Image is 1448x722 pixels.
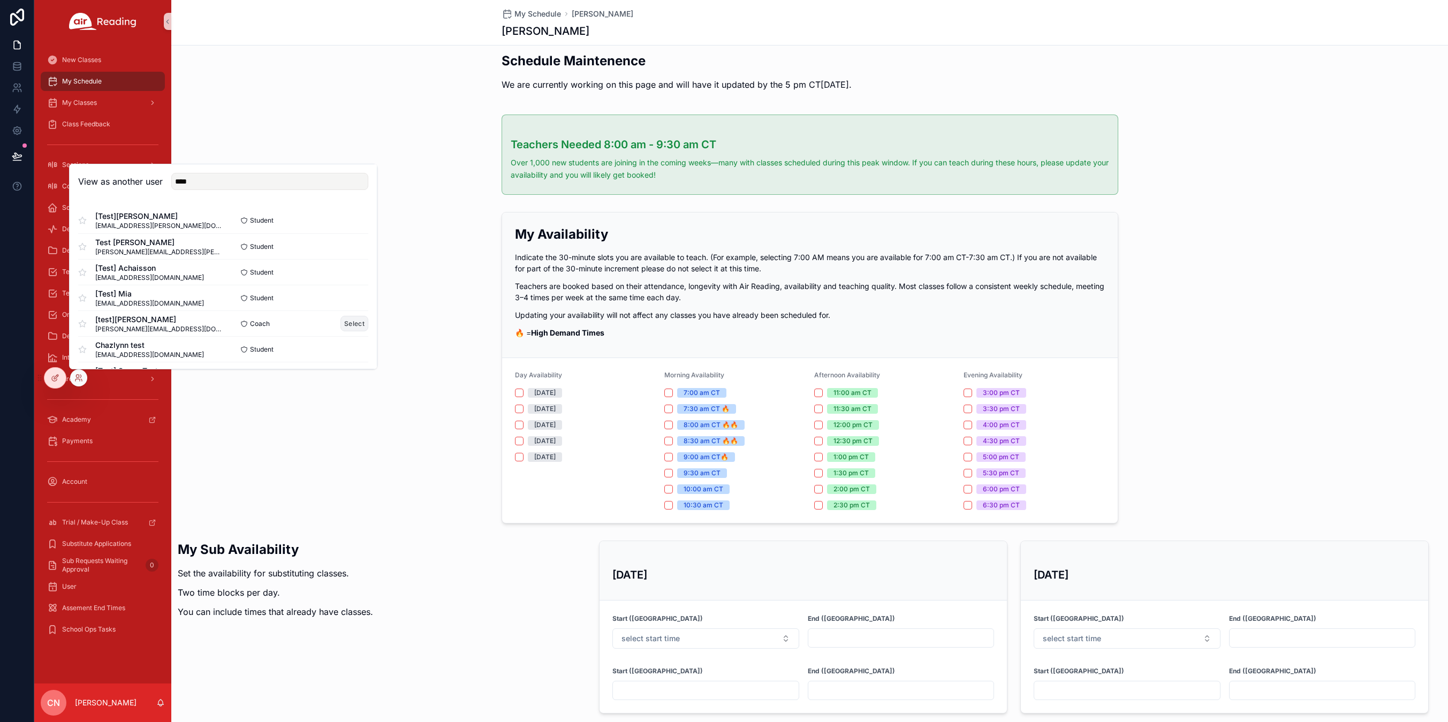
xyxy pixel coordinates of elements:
[515,225,1105,243] h2: My Availability
[684,404,730,414] div: 7:30 am CT 🔥
[502,9,561,19] a: My Schedule
[62,539,131,548] span: Substitute Applications
[95,222,223,230] span: [EMAIL_ADDRESS][PERSON_NAME][DOMAIN_NAME]
[250,294,274,302] span: Student
[515,327,1105,338] p: 🔥 =
[95,211,223,222] span: [Test][PERSON_NAME]
[502,24,589,39] h1: [PERSON_NAME]
[684,436,738,446] div: 8:30 am CT 🔥🔥
[534,452,556,462] div: [DATE]
[534,404,556,414] div: [DATE]
[250,216,274,225] span: Student
[684,484,723,494] div: 10:00 am CT
[684,500,723,510] div: 10:30 am CT
[47,696,60,709] span: CN
[95,351,204,359] span: [EMAIL_ADDRESS][DOMAIN_NAME]
[95,263,204,273] span: [Test] Achaisson
[515,309,1105,321] p: Updating your availability will not affect any classes you have already been scheduled for.
[95,340,204,351] span: Chazlynn test
[95,299,204,308] span: [EMAIL_ADDRESS][DOMAIN_NAME]
[41,155,165,174] a: Sessions
[833,500,870,510] div: 2:30 pm CT
[62,332,103,340] span: Development
[833,404,871,414] div: 11:30 am CT
[250,268,274,277] span: Student
[62,557,141,574] span: Sub Requests Waiting Approval
[62,415,91,424] span: Academy
[612,628,799,649] button: Select Button
[41,472,165,491] a: Account
[250,345,274,354] span: Student
[62,77,102,86] span: My Schedule
[1034,567,1415,583] h3: [DATE]
[511,136,1109,181] div: ### Teachers Needed 8:00 am - 9:30 am CT Over 1,000 new students are joining in the coming weeks—...
[514,9,561,19] span: My Schedule
[41,262,165,282] a: Tech Check - Zoom
[41,598,165,618] a: Assement End Times
[41,219,165,239] a: Dev
[612,567,994,583] h3: [DATE]
[41,556,165,575] a: Sub Requests Waiting Approval0
[62,289,142,298] span: Tech check - Google Meet
[612,667,703,675] strong: Start ([GEOGRAPHIC_DATA])
[983,436,1020,446] div: 4:30 pm CT
[95,288,204,299] span: [Test] Mia
[62,437,93,445] span: Payments
[511,136,1109,153] h3: Teachers Needed 8:00 am - 9:30 am CT
[511,157,1109,181] p: Over 1,000 new students are joining in the coming weeks—many with classes scheduled during this p...
[62,182,82,191] span: Coach
[515,371,562,379] span: Day Availability
[95,273,204,282] span: [EMAIL_ADDRESS][DOMAIN_NAME]
[41,115,165,134] a: Class Feedback
[41,284,165,303] a: Tech check - Google Meet
[1034,628,1220,649] button: Select Button
[1229,614,1316,623] strong: End ([GEOGRAPHIC_DATA])
[41,198,165,217] a: Schools
[146,559,158,572] div: 0
[814,371,880,379] span: Afternoon Availability
[833,468,869,478] div: 1:30 pm CT
[983,388,1020,398] div: 3:00 pm CT
[808,667,895,675] strong: End ([GEOGRAPHIC_DATA])
[62,225,74,233] span: Dev
[684,452,729,462] div: 9:00 am CT🔥
[95,314,223,325] span: [test][PERSON_NAME]
[62,477,87,486] span: Account
[62,203,86,212] span: Schools
[178,605,373,618] p: You can include times that already have classes.
[62,310,151,319] span: Onboarding Workshop Check
[41,577,165,596] a: User
[621,633,680,644] span: select start time
[62,518,128,527] span: Trial / Make-Up Class
[69,13,137,30] img: App logo
[95,237,223,248] span: Test [PERSON_NAME]
[502,78,852,91] p: We are currently working on this page and will have it updated by the 5 pm CT[DATE].
[41,431,165,451] a: Payments
[1034,614,1124,623] strong: Start ([GEOGRAPHIC_DATA])
[684,420,738,430] div: 8:00 am CT 🔥🔥
[41,50,165,70] a: New Classes
[41,93,165,112] a: My Classes
[983,420,1020,430] div: 4:00 pm CT
[340,316,368,331] button: Select
[833,452,869,462] div: 1:00 pm CT
[62,246,80,255] span: Demo
[62,98,97,107] span: My Classes
[983,404,1020,414] div: 3:30 pm CT
[1043,633,1101,644] span: select start time
[41,534,165,553] a: Substitute Applications
[41,326,165,346] a: Development
[41,513,165,532] a: Trial / Make-Up Class
[75,697,137,708] p: [PERSON_NAME]
[531,328,604,337] strong: High Demand Times
[983,500,1020,510] div: 6:30 pm CT
[833,436,873,446] div: 12:30 pm CT
[250,320,270,328] span: Coach
[1034,667,1124,675] strong: Start ([GEOGRAPHIC_DATA])
[572,9,633,19] a: [PERSON_NAME]
[178,541,373,558] h2: My Sub Availability
[78,175,163,188] h2: View as another user
[808,614,895,623] strong: End ([GEOGRAPHIC_DATA])
[95,248,223,256] span: [PERSON_NAME][EMAIL_ADDRESS][PERSON_NAME][DOMAIN_NAME]
[62,625,116,634] span: School Ops Tasks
